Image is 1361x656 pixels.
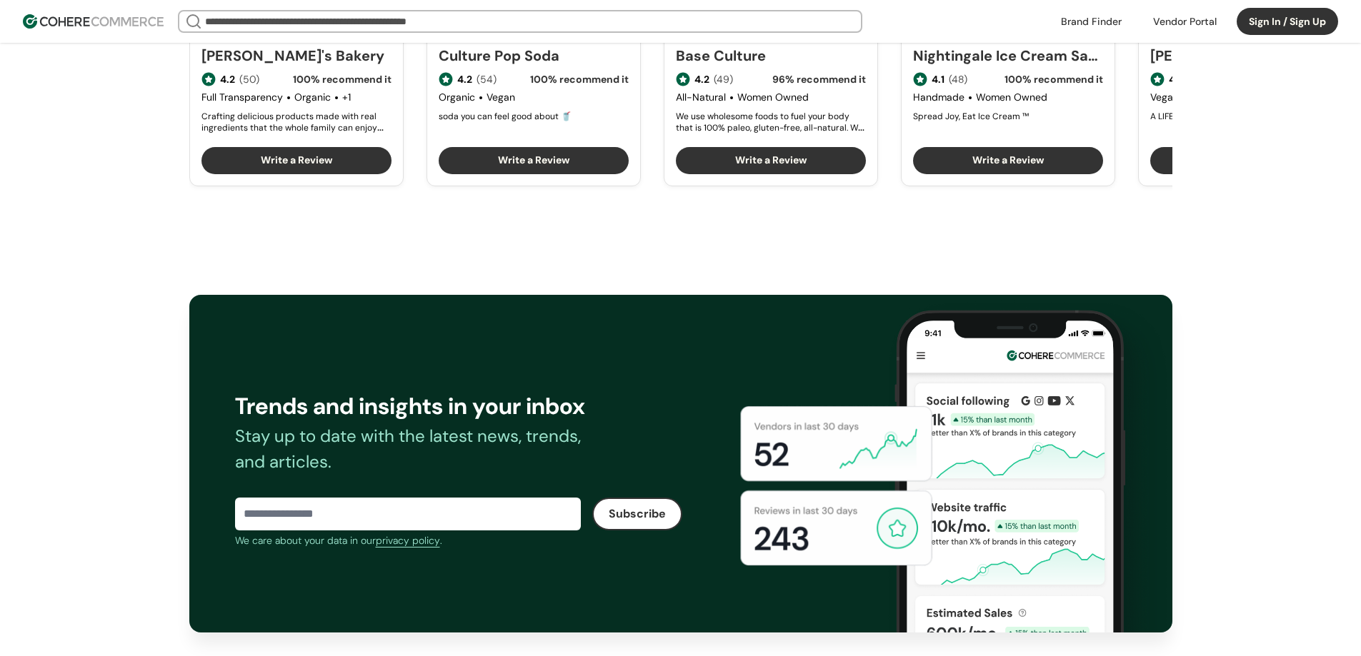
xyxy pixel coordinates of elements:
button: Write a Review [201,147,392,174]
img: Cohere Logo [23,14,164,29]
div: Stay up to date with the latest news, trends, and articles. [235,423,603,475]
a: [PERSON_NAME] Ice Cream [1150,45,1340,66]
a: privacy policy [376,533,440,548]
span: . [440,534,442,547]
button: Write a Review [913,147,1103,174]
button: Sign In / Sign Up [1237,8,1338,35]
span: We care about your data in our [235,534,376,547]
button: Write a Review [1150,147,1340,174]
a: Nightingale Ice Cream Sandwiches [913,45,1103,66]
a: Culture Pop Soda [439,45,629,66]
button: Subscribe [592,498,682,530]
a: Base Culture [676,45,866,66]
button: Write a Review [439,147,629,174]
div: Trends and insights in your inbox [235,389,603,423]
button: Write a Review [676,147,866,174]
a: [PERSON_NAME]'s Bakery [201,45,392,66]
